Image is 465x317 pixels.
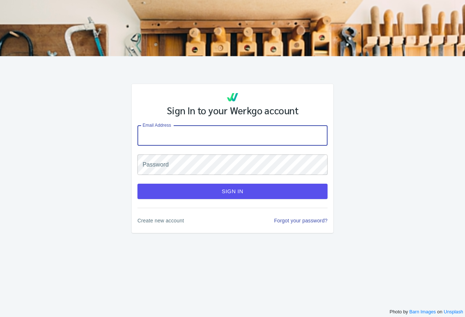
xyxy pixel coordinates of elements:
button: Sign In [137,184,328,199]
small: Photo by on [390,308,463,315]
span: Sign In [145,187,320,196]
img: Werkgo Logo [225,90,240,104]
a: Unsplash [444,309,463,314]
h2: Sign In to your Werkgo account [167,104,299,116]
a: Barn Images [409,309,436,314]
a: Forgot your password? [274,217,328,224]
a: Create new account [137,217,184,224]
